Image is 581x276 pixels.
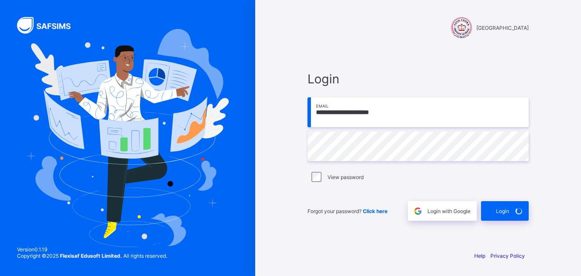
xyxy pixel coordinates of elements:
a: Help [474,253,485,259]
img: SAFSIMS Logo [17,17,81,34]
label: View password [328,174,364,180]
img: google.396cfc9801f0270233282035f929180a.svg [413,206,423,216]
span: Login [496,208,509,214]
a: Click here [363,208,387,214]
span: [GEOGRAPHIC_DATA] [476,25,529,31]
strong: Flexisaf Edusoft Limited. [60,253,122,259]
span: Copyright © 2025 All rights reserved. [17,253,167,259]
a: Privacy Policy [490,253,525,259]
img: Hero Image [26,29,229,247]
span: Login with Google [427,208,470,214]
span: Login [308,71,529,86]
span: Forgot your password? [308,208,387,214]
span: Version 0.1.19 [17,246,167,253]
